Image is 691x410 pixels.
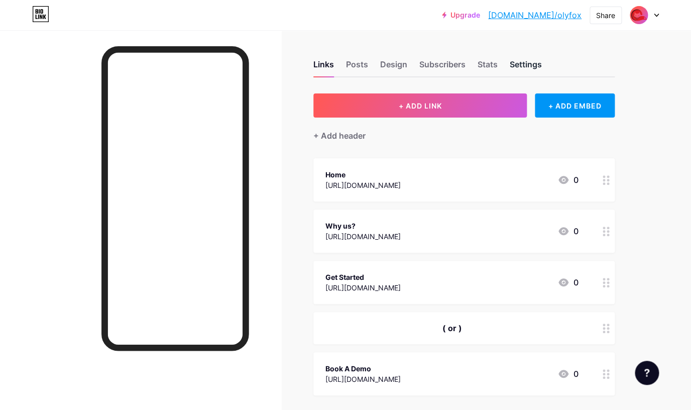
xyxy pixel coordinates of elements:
button: + ADD LINK [313,93,527,118]
div: Design [380,58,407,76]
div: Share [596,10,615,21]
div: 0 [557,276,579,288]
div: + Add header [313,130,366,142]
div: [URL][DOMAIN_NAME] [325,231,401,242]
div: Why us? [325,221,401,231]
div: 0 [557,225,579,237]
div: ( or ) [325,322,579,334]
div: Posts [346,58,368,76]
div: Book A Demo [325,363,401,374]
div: Links [313,58,334,76]
div: 0 [557,368,579,380]
a: Upgrade [442,11,480,19]
div: Subscribers [419,58,466,76]
img: olyfox [629,6,648,25]
span: + ADD LINK [398,101,441,110]
div: Home [325,169,401,180]
div: Settings [510,58,542,76]
div: + ADD EMBED [535,93,615,118]
div: [URL][DOMAIN_NAME] [325,282,401,293]
a: [DOMAIN_NAME]/olyfox [488,9,582,21]
div: [URL][DOMAIN_NAME] [325,374,401,384]
div: 0 [557,174,579,186]
div: Get Started [325,272,401,282]
div: Stats [478,58,498,76]
div: [URL][DOMAIN_NAME] [325,180,401,190]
